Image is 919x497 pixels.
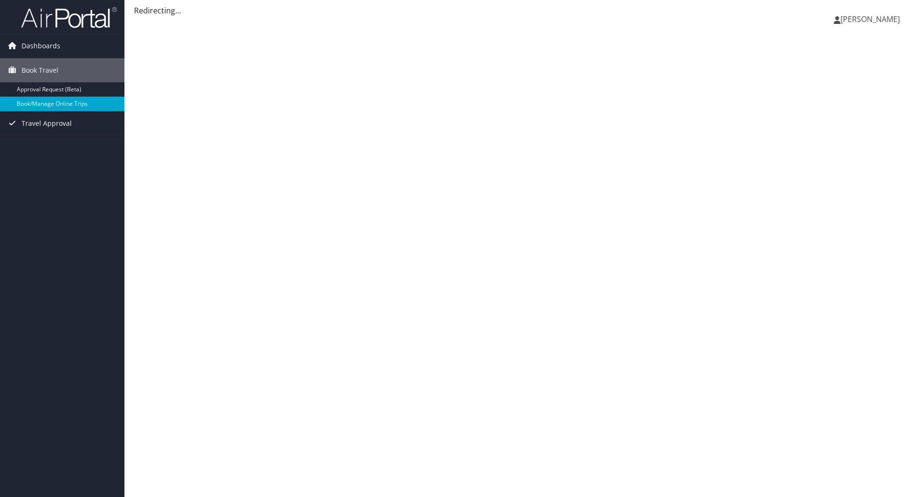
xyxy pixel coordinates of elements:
[22,58,58,82] span: Book Travel
[834,5,909,33] a: [PERSON_NAME]
[21,6,117,29] img: airportal-logo.png
[841,14,900,24] span: [PERSON_NAME]
[134,5,909,16] div: Redirecting...
[22,34,60,58] span: Dashboards
[22,111,72,135] span: Travel Approval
